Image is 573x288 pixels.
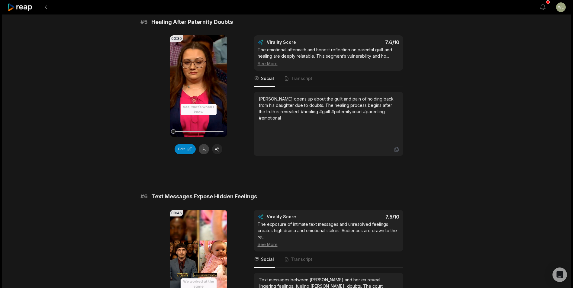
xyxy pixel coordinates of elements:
[291,75,312,82] span: Transcript
[259,96,398,121] div: [PERSON_NAME] opens up about the guilt and pain of holding back from his daughter due to doubts. ...
[258,241,399,248] div: See More
[140,18,148,26] span: # 5
[552,267,567,282] div: Open Intercom Messenger
[170,35,227,137] video: Your browser does not support mp4 format.
[267,39,332,45] div: Virality Score
[151,18,233,26] span: Healing After Paternity Doubts
[261,256,274,262] span: Social
[254,71,403,87] nav: Tabs
[258,60,399,67] div: See More
[140,192,148,201] span: # 6
[258,221,399,248] div: The exposure of intimate text messages and unresolved feelings creates high drama and emotional s...
[267,214,332,220] div: Virality Score
[261,75,274,82] span: Social
[151,192,257,201] span: Text Messages Expose Hidden Feelings
[334,39,399,45] div: 7.6 /10
[258,46,399,67] div: The emotional aftermath and honest reflection on parental guilt and healing are deeply relatable....
[334,214,399,220] div: 7.5 /10
[254,251,403,268] nav: Tabs
[291,256,312,262] span: Transcript
[175,144,196,154] button: Edit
